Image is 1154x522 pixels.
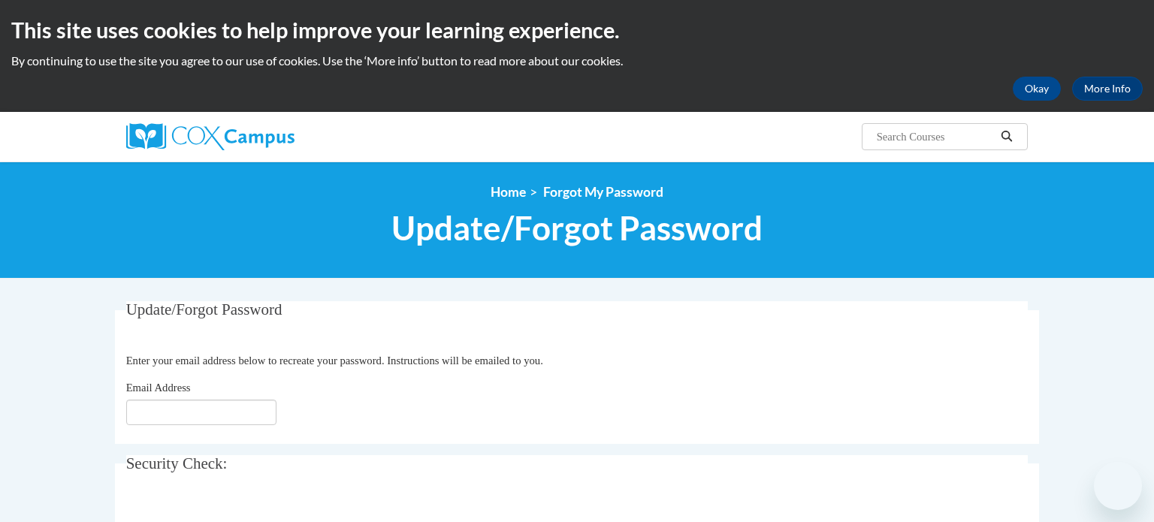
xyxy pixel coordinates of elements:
[11,53,1143,69] p: By continuing to use the site you agree to our use of cookies. Use the ‘More info’ button to read...
[126,400,276,425] input: Email
[126,382,191,394] span: Email Address
[11,15,1143,45] h2: This site uses cookies to help improve your learning experience.
[126,454,228,472] span: Security Check:
[126,123,412,150] a: Cox Campus
[491,184,526,200] a: Home
[1072,77,1143,101] a: More Info
[995,128,1018,146] button: Search
[126,300,282,318] span: Update/Forgot Password
[1013,77,1061,101] button: Okay
[875,128,995,146] input: Search Courses
[126,355,543,367] span: Enter your email address below to recreate your password. Instructions will be emailed to you.
[126,123,295,150] img: Cox Campus
[543,184,663,200] span: Forgot My Password
[391,208,763,248] span: Update/Forgot Password
[1094,462,1142,510] iframe: Button to launch messaging window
